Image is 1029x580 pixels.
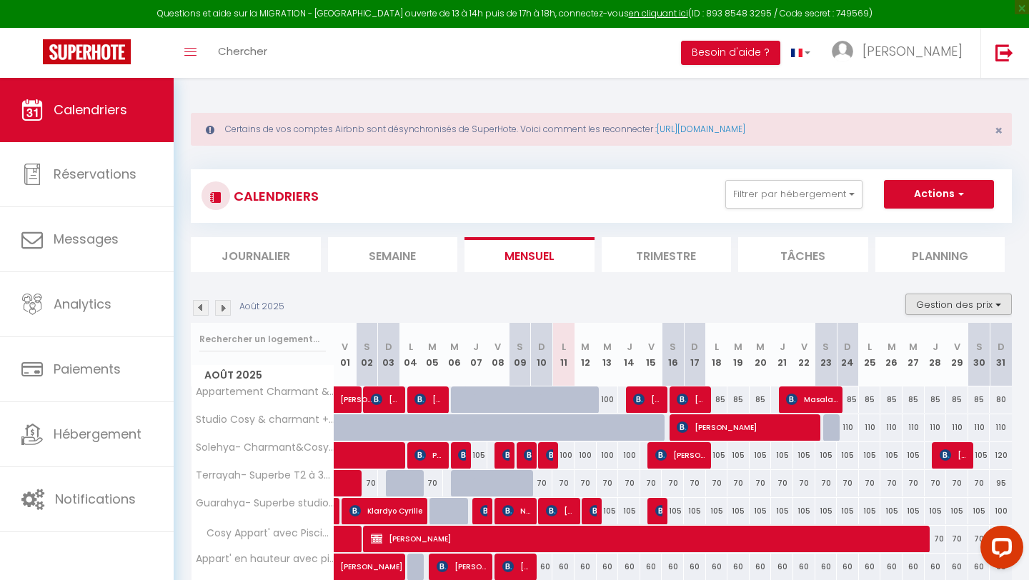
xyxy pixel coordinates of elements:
span: [PERSON_NAME] [371,525,932,552]
div: Certains de vos comptes Airbnb sont désynchronisés de SuperHote. Voici comment les reconnecter : [191,113,1012,146]
div: 70 [880,470,903,496]
div: 70 [859,470,881,496]
div: 60 [531,554,553,580]
div: 85 [880,386,903,413]
abbr: J [627,340,632,354]
div: 100 [552,442,575,469]
div: 60 [815,554,837,580]
span: [PERSON_NAME] [655,497,662,524]
div: 100 [597,442,619,469]
a: [PERSON_NAME] [334,386,357,414]
div: 110 [859,414,881,441]
span: [PERSON_NAME] [524,441,531,469]
abbr: J [933,340,938,354]
abbr: S [517,340,523,354]
span: Cosy Appart' avec Piscine [194,526,337,541]
div: 105 [837,498,859,524]
div: 110 [990,414,1012,441]
span: [PERSON_NAME] [863,42,963,60]
abbr: M [756,340,765,354]
div: 60 [684,554,706,580]
abbr: V [648,340,655,354]
div: 60 [771,554,793,580]
abbr: S [364,340,370,354]
div: 60 [662,554,684,580]
th: 03 [378,323,400,386]
div: 60 [903,554,925,580]
a: en cliquant ici [629,7,688,19]
div: 120 [990,442,1012,469]
th: 17 [684,323,706,386]
span: Marine Lorrier [502,441,509,469]
th: 10 [531,323,553,386]
span: [PERSON_NAME] [371,386,400,413]
span: [PERSON_NAME] [633,386,662,413]
li: Trimestre [602,237,732,272]
th: 25 [859,323,881,386]
span: Calendriers [54,101,127,119]
div: 70 [946,470,968,496]
div: 60 [575,554,597,580]
p: Août 2025 [239,300,284,314]
div: 70 [903,470,925,496]
div: 105 [968,442,990,469]
div: 70 [684,470,706,496]
div: 85 [837,386,859,413]
div: 100 [575,442,597,469]
a: Chercher [207,28,278,78]
div: 70 [727,470,750,496]
abbr: L [562,340,566,354]
div: 105 [727,498,750,524]
div: 60 [793,554,815,580]
span: Hébergement [54,425,141,443]
div: 105 [859,498,881,524]
div: 110 [925,414,947,441]
a: [URL][DOMAIN_NAME] [657,123,745,135]
span: Guarahya- Superbe studio proche plage + piscine [194,498,337,509]
div: 105 [597,498,619,524]
span: [PERSON_NAME] [414,386,444,413]
span: [PERSON_NAME] [480,497,487,524]
th: 04 [399,323,422,386]
span: Peccatus Olnaïc [414,441,444,469]
a: ... [PERSON_NAME] [821,28,980,78]
div: 105 [771,442,793,469]
div: 70 [552,470,575,496]
div: 85 [968,386,990,413]
div: 105 [880,442,903,469]
div: 80 [990,386,1012,413]
div: 105 [727,442,750,469]
th: 01 [334,323,357,386]
div: 70 [618,470,640,496]
div: 60 [859,554,881,580]
li: Semaine [328,237,458,272]
img: ... [832,41,853,62]
abbr: M [450,340,459,354]
span: Chercher [218,44,267,59]
div: 85 [903,386,925,413]
th: 31 [990,323,1012,386]
div: 105 [750,498,772,524]
div: 110 [946,414,968,441]
div: 110 [837,414,859,441]
th: 20 [750,323,772,386]
div: 105 [706,442,728,469]
abbr: M [603,340,612,354]
th: 29 [946,323,968,386]
img: logout [995,44,1013,61]
div: 70 [793,470,815,496]
div: 70 [706,470,728,496]
div: 85 [750,386,772,413]
div: 105 [706,498,728,524]
span: [PERSON_NAME] [590,497,597,524]
div: 85 [946,386,968,413]
div: 95 [990,470,1012,496]
div: 85 [706,386,728,413]
abbr: L [868,340,872,354]
abbr: L [715,340,719,354]
th: 14 [618,323,640,386]
div: 60 [706,554,728,580]
div: 105 [793,442,815,469]
span: [PERSON_NAME] [340,546,439,573]
div: 100 [597,386,619,413]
